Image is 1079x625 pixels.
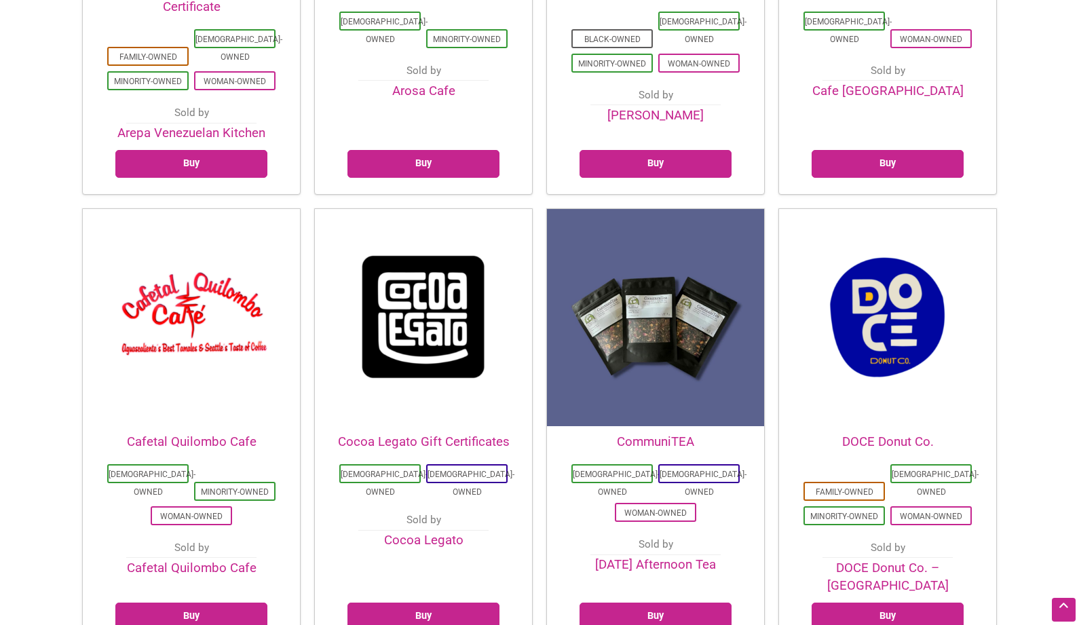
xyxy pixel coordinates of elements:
a: Minority-Owned [114,77,182,86]
a: Woman-Owned [204,77,266,86]
a: Black-Owned [584,35,641,44]
a: Family-Owned [816,487,873,497]
img: CommuniTEA [547,209,764,426]
a: Woman-Owned [668,59,730,69]
a: Woman-Owned [900,35,962,44]
h2: DOCE Donut Co. [779,433,996,451]
a: [DEMOGRAPHIC_DATA]-Owned [660,17,746,44]
a: [DEMOGRAPHIC_DATA]-Owned [195,35,282,62]
a: DOCE Donut Co. – [GEOGRAPHIC_DATA] [827,561,949,593]
img: DOCE Donut Co. [779,209,996,426]
span: Sold by [406,64,441,77]
span: Sold by [871,64,905,77]
a: Arepa Venezuelan Kitchen [117,126,265,140]
img: Cafetal Quilombo Cafe [83,209,300,426]
a: Cocoa Legato [384,533,463,548]
h2: Cocoa Legato Gift Certificates [315,433,532,451]
a: Minority-Owned [578,59,646,69]
h2: CommuniTEA [547,433,764,451]
a: Arosa Cafe [392,83,455,98]
a: Cafe [GEOGRAPHIC_DATA] [812,83,964,98]
span: Sold by [871,542,905,554]
h2: Cafetal Quilombo Cafe [83,433,300,451]
a: Select options for “Arepa Venezuelan Kitchen Gift Certificate” [115,150,267,178]
a: [DEMOGRAPHIC_DATA]-Owned [109,470,195,497]
a: Woman-Owned [900,512,962,521]
a: Woman-Owned [624,508,687,518]
a: Cafetal Quilombo Cafe [83,312,300,451]
a: [DEMOGRAPHIC_DATA]-Owned [660,470,746,497]
a: Family-Owned [119,52,177,62]
a: [DEMOGRAPHIC_DATA]-Owned [428,470,514,497]
span: Sold by [639,538,673,550]
a: Woman-Owned [160,512,223,521]
a: Select options for “Arosa Cafe” [347,150,499,178]
a: CommuniTEA [547,312,764,451]
a: [DEMOGRAPHIC_DATA]-Owned [573,470,660,497]
span: Sold by [639,89,673,101]
a: Cafetal Quilombo Cafe [127,561,257,575]
a: Select options for “Avila Dental” [580,150,732,178]
a: DOCE Donut Co. [779,312,996,451]
a: [DEMOGRAPHIC_DATA]-Owned [805,17,892,44]
a: Minority-Owned [201,487,269,497]
a: [DEMOGRAPHIC_DATA]-Owned [341,470,428,497]
img: Cocoa Legato Gift Certificates [315,209,532,426]
a: Minority-Owned [433,35,501,44]
a: [PERSON_NAME] [607,108,704,123]
a: Select options for “Cafe Dulzura Gift Certificate” [812,150,964,178]
a: Minority-Owned [810,512,878,521]
span: Sold by [406,514,441,526]
div: Scroll Back to Top [1052,598,1076,622]
a: [DATE] Afternoon Tea [595,557,716,572]
a: Cocoa Legato Gift Certificates [315,312,532,451]
span: Sold by [174,107,209,119]
span: Sold by [174,542,209,554]
a: [DEMOGRAPHIC_DATA]-Owned [892,470,979,497]
a: [DEMOGRAPHIC_DATA]-Owned [341,17,428,44]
